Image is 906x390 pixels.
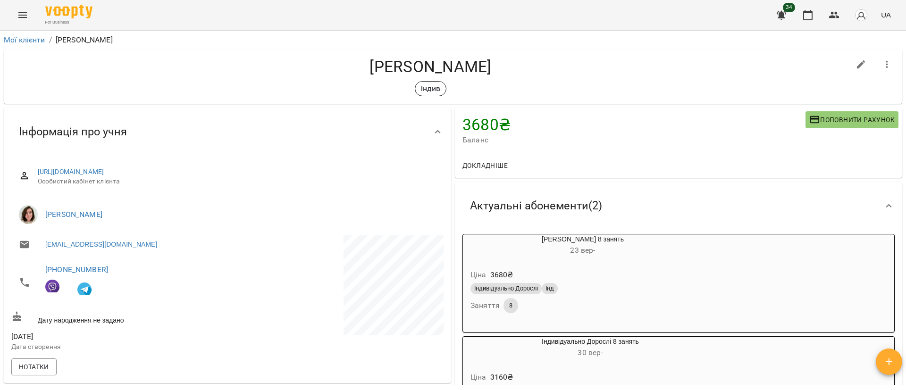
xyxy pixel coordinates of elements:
[38,177,436,186] span: Особистий кабінет клієнта
[463,337,718,359] div: Індивідуально Дорослі 8 занять
[462,160,508,171] span: Докладніше
[570,246,595,255] span: 23 вер -
[490,269,513,281] p: 3680 ₴
[45,280,59,294] img: Viber
[11,4,34,26] button: Menu
[11,358,57,375] button: Нотатки
[49,34,52,46] li: /
[470,199,602,213] span: Актуальні абонементи ( 2 )
[462,115,805,134] h4: 3680 ₴
[881,10,891,20] span: UA
[578,348,603,357] span: 30 вер -
[855,8,868,22] img: avatar_s.png
[542,284,558,293] span: Інд
[56,34,113,46] p: [PERSON_NAME]
[470,299,500,312] h6: Заняття
[463,234,703,324] button: [PERSON_NAME] 8 занять23 вер- Ціна3680₴Індивідуально ДоросліІндЗаняття8
[463,234,703,257] div: [PERSON_NAME] 8 занять
[4,108,451,156] div: Інформація про учня
[783,3,795,12] span: 34
[470,284,542,293] span: Індивідуально Дорослі
[45,210,102,219] a: [PERSON_NAME]
[45,5,92,18] img: Voopty Logo
[4,35,45,44] a: Мої клієнти
[72,275,97,301] button: Клієнт підписаний на VooptyBot
[4,34,902,46] nav: breadcrumb
[470,371,487,384] h6: Ціна
[9,309,227,327] div: Дату народження не задано
[455,182,902,230] div: Актуальні абонементи(2)
[503,301,518,310] span: 8
[877,6,895,24] button: UA
[77,282,92,297] img: Telegram
[11,57,850,76] h4: [PERSON_NAME]
[45,278,72,292] div: Клієнт підписаний на VooptyBot
[38,168,104,175] a: [URL][DOMAIN_NAME]
[19,124,127,139] span: Інформація про учня
[19,361,49,373] span: Нотатки
[11,342,226,352] p: Дата створення
[459,157,512,174] button: Докладніше
[805,111,898,128] button: Поповнити рахунок
[45,240,157,249] a: [EMAIL_ADDRESS][DOMAIN_NAME]
[421,83,440,94] p: індив
[470,268,487,282] h6: Ціна
[19,205,38,224] img: Наталія Іваненко
[45,265,108,274] a: [PHONE_NUMBER]
[11,331,226,342] span: [DATE]
[462,134,805,146] span: Баланс
[809,114,895,125] span: Поповнити рахунок
[415,81,446,96] div: індив
[490,372,513,383] p: 3160 ₴
[45,19,92,25] span: For Business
